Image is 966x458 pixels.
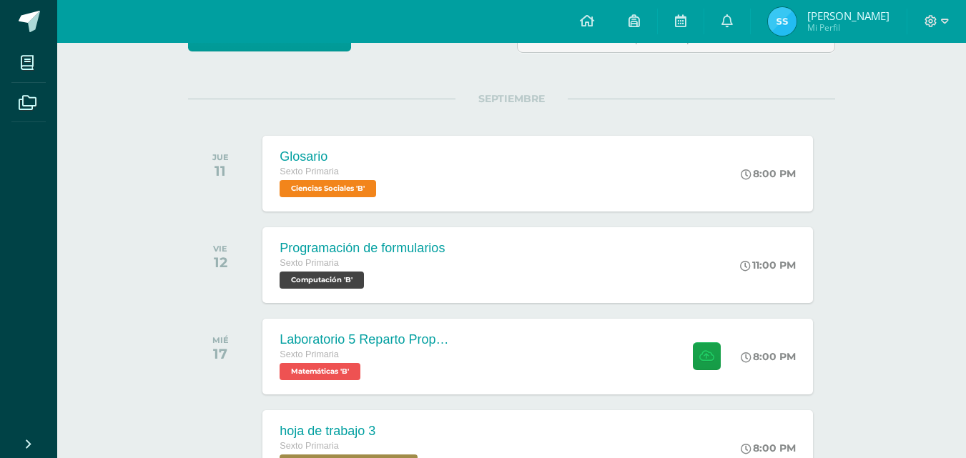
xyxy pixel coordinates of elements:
[741,167,796,180] div: 8:00 PM
[741,350,796,363] div: 8:00 PM
[455,92,568,105] span: SEPTIEMBRE
[212,152,229,162] div: JUE
[807,21,889,34] span: Mi Perfil
[740,259,796,272] div: 11:00 PM
[280,180,376,197] span: Ciencias Sociales 'B'
[280,272,364,289] span: Computación 'B'
[213,244,227,254] div: VIE
[741,442,796,454] div: 8:00 PM
[807,9,889,23] span: [PERSON_NAME]
[768,7,797,36] img: f7d66352c67c8c7de37f5bd4605e0bb6.png
[212,335,229,345] div: MIÉ
[212,162,229,179] div: 11
[280,332,451,347] div: Laboratorio 5 Reparto Proporcional y regla de tres directa e indirecta.
[280,241,445,256] div: Programación de formularios
[280,363,360,380] span: Matemáticas 'B'
[280,441,339,451] span: Sexto Primaria
[280,349,339,359] span: Sexto Primaria
[212,345,229,362] div: 17
[280,149,380,164] div: Glosario
[280,258,339,268] span: Sexto Primaria
[213,254,227,271] div: 12
[280,166,339,176] span: Sexto Primaria
[280,424,421,439] div: hoja de trabajo 3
